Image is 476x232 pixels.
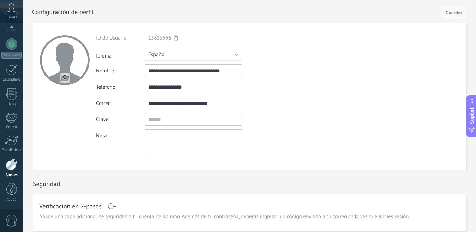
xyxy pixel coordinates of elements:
div: Ajustes [1,173,22,177]
button: Español [145,48,242,61]
div: WhatsApp [1,52,22,59]
span: Español [148,51,166,58]
div: Correo [96,100,145,107]
div: Estadísticas [1,148,22,153]
div: Nombre [96,67,145,74]
div: ID de Usuario [96,35,145,41]
button: Guardar [442,6,466,19]
span: Cuenta [6,15,17,20]
div: Correo [1,125,22,130]
span: Guardar [446,10,462,15]
h1: Seguridad [33,180,60,188]
div: Calendario [1,77,22,82]
span: Añade una capa adicional de seguridad a tu cuenta de Kommo. Además de tu contraseña, deberás ingr... [39,213,410,220]
div: Teléfono [96,84,145,90]
div: Listas [1,102,22,107]
span: Copilot [468,107,475,124]
div: Clave [96,116,145,123]
div: Idioma [96,50,145,59]
div: Ayuda [1,197,22,202]
span: 13815996 [148,35,171,41]
div: Nota [96,129,145,139]
h1: Verificación en 2-pasos [39,203,102,209]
